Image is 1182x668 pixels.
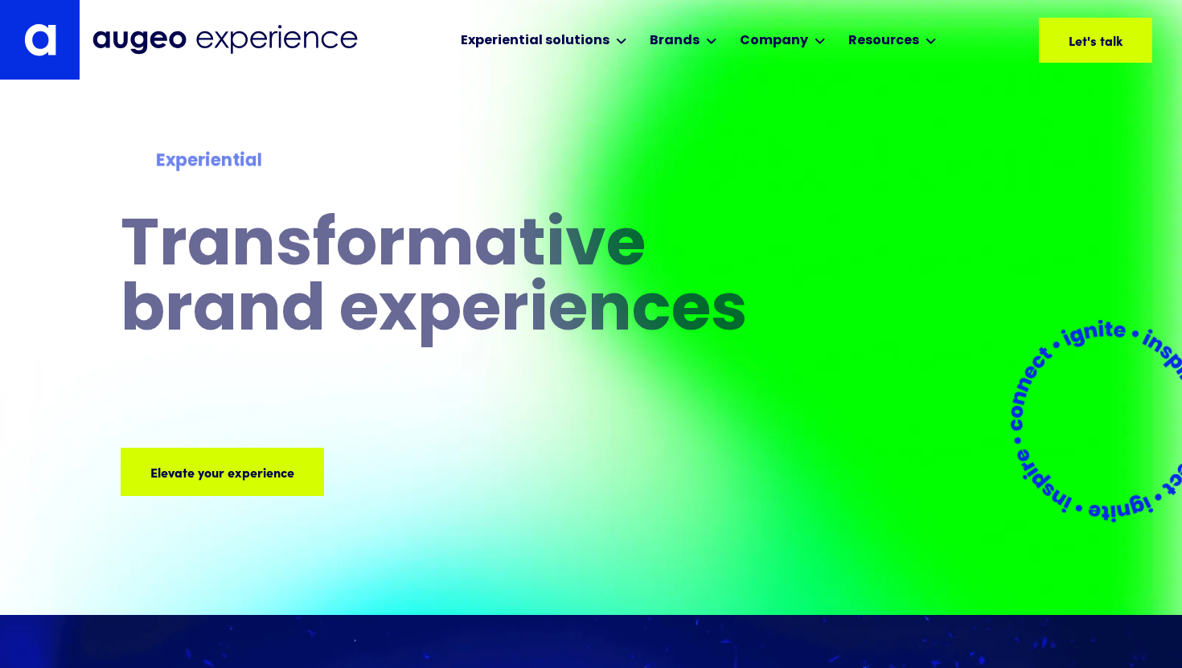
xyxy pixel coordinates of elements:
[1039,18,1152,63] a: Let's talk
[121,448,324,496] a: Elevate your experience
[848,31,919,51] div: Resources
[121,215,815,346] h1: Transformative brand experiences
[156,149,780,174] div: Experiential
[461,31,609,51] div: Experiential solutions
[740,31,808,51] div: Company
[92,25,358,55] img: Augeo Experience business unit full logo in midnight blue.
[650,31,700,51] div: Brands
[24,23,56,56] img: Augeo's "a" monogram decorative logo in white.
